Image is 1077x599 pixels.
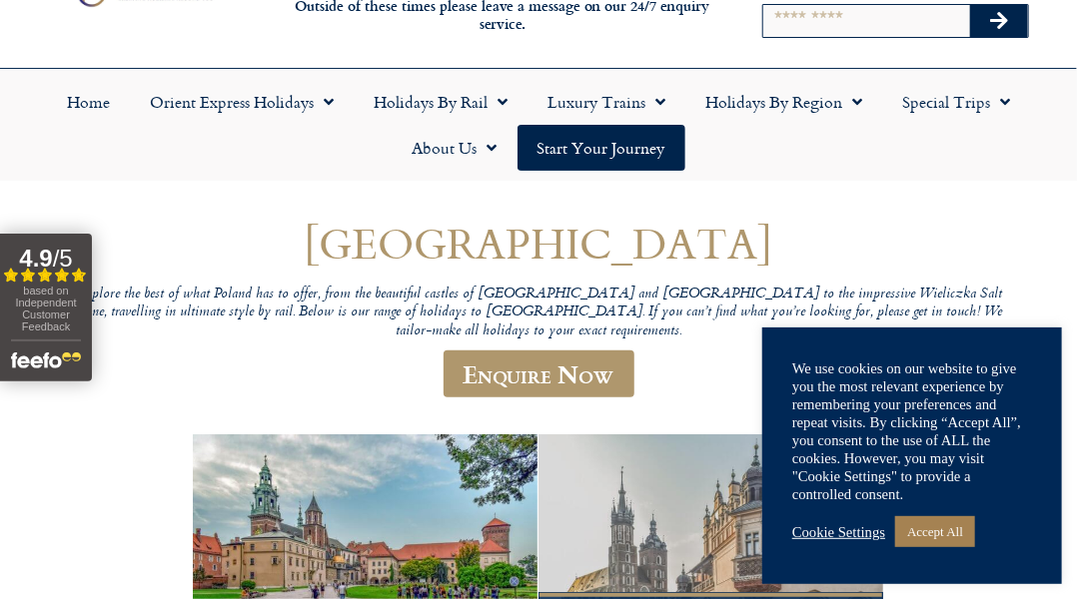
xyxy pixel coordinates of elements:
[685,79,882,125] a: Holidays by Region
[10,79,1067,171] nav: Menu
[444,350,634,397] a: Enquire Now
[528,79,685,125] a: Luxury Trains
[895,516,975,547] a: Accept All
[47,79,130,125] a: Home
[59,286,1018,341] p: Explore the best of what Poland has to offer, from the beautiful castles of [GEOGRAPHIC_DATA] and...
[130,79,354,125] a: Orient Express Holidays
[518,125,685,171] a: Start your Journey
[354,79,528,125] a: Holidays by Rail
[970,5,1028,37] button: Search
[59,220,1018,267] h1: [GEOGRAPHIC_DATA]
[792,359,1032,503] div: We use cookies on our website to give you the most relevant experience by remembering your prefer...
[393,125,518,171] a: About Us
[792,523,885,541] a: Cookie Settings
[882,79,1030,125] a: Special Trips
